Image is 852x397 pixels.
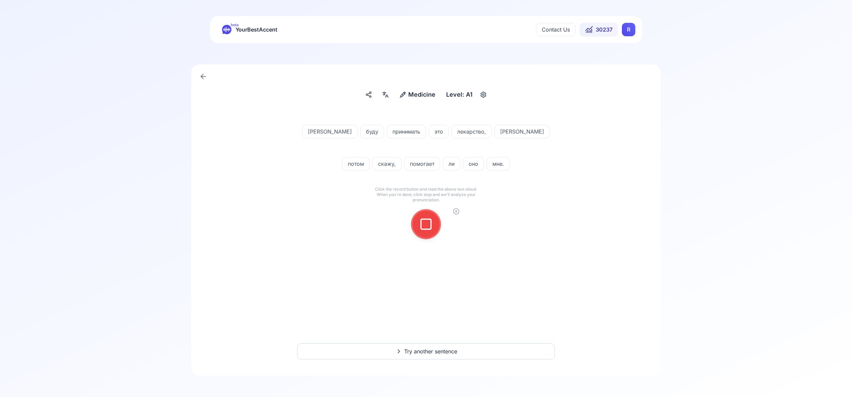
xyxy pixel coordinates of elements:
[487,160,510,168] span: мне.
[397,89,438,101] button: Medicine
[443,89,489,101] button: Level: A1
[361,128,384,136] span: буду
[596,26,613,34] span: 30237
[404,157,440,170] button: помогает
[451,125,492,138] button: лекарство,
[494,125,550,138] button: [PERSON_NAME]
[373,160,401,168] span: скажу,
[404,347,457,355] span: Try another sentence
[443,89,475,101] div: Level: A1
[580,23,618,36] button: 30237
[342,157,370,170] button: потом
[372,187,480,203] p: Click the record button and read the above text aloud. When you're done, click stop and we'll ana...
[405,160,440,168] span: помогает
[443,160,460,168] span: ли
[463,157,484,170] button: оно
[302,125,358,138] button: [PERSON_NAME]
[452,128,491,136] span: лекарство,
[372,157,402,170] button: скажу,
[495,128,549,136] span: [PERSON_NAME]
[231,22,238,28] span: beta
[408,90,435,99] span: Medicine
[217,25,283,34] a: betaYourBestAccent
[235,25,277,34] span: YourBestAccent
[360,125,384,138] button: буду
[536,23,576,36] button: Contact Us
[342,160,369,168] span: потом
[463,160,484,168] span: оно
[387,128,426,136] span: принимать
[429,125,449,138] button: это
[429,128,448,136] span: это
[622,23,635,36] div: R
[487,157,510,170] button: мне.
[443,157,460,170] button: ли
[387,125,426,138] button: принимать
[297,343,555,359] button: Try another sentence
[303,128,357,136] span: [PERSON_NAME]
[622,23,635,36] button: RR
